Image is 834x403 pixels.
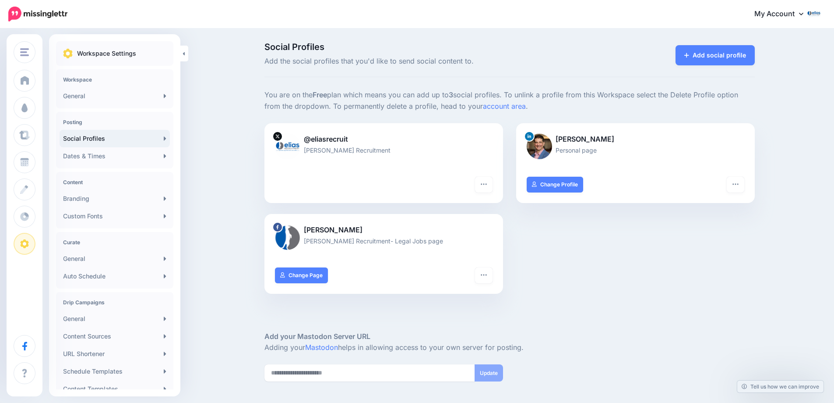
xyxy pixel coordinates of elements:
a: Add social profile [676,45,755,65]
h4: Curate [63,239,166,246]
img: 1726109061935-58299.png [527,134,552,159]
span: Add the social profiles that you'd like to send social content to. [264,56,587,67]
a: Auto Schedule [60,267,170,285]
a: Change Page [275,267,328,283]
b: 3 [449,90,453,99]
img: 18118525_10155211673167790_704529184535041287_n-bsa102434.png [275,225,300,250]
button: Update [475,364,503,382]
a: Change Profile [527,177,583,193]
a: Mastodon [305,343,338,352]
p: [PERSON_NAME] [275,225,493,236]
img: settings.png [63,49,73,58]
p: You are on the plan which means you can add up to social profiles. To unlink a profile from this ... [264,89,755,112]
p: [PERSON_NAME] Recruitment [275,145,493,155]
a: Tell us how we can improve [737,381,823,392]
b: Free [313,90,327,99]
a: Dates & Times [60,147,170,165]
a: Custom Fonts [60,207,170,225]
h4: Workspace [63,76,166,83]
img: KE4ALzQt-4168.jpg [275,134,300,159]
a: Schedule Templates [60,363,170,380]
p: Personal page [527,145,744,155]
a: Content Templates [60,380,170,398]
a: General [60,310,170,328]
a: Branding [60,190,170,207]
a: Social Profiles [60,130,170,147]
h4: Content [63,179,166,185]
p: Workspace Settings [77,48,136,59]
span: Social Profiles [264,43,587,51]
h5: Add your Mastodon Server URL [264,331,755,342]
a: account area [483,102,526,111]
a: General [60,250,170,267]
p: @eliasrecruit [275,134,493,145]
a: URL Shortener [60,345,170,363]
p: Adding your helps in allowing access to your own server for posting. [264,342,755,353]
a: General [60,87,170,105]
a: My Account [746,4,821,25]
img: menu.png [20,48,29,56]
p: [PERSON_NAME] [527,134,744,145]
img: Missinglettr [8,7,67,21]
p: [PERSON_NAME] Recruitment- Legal Jobs page [275,236,493,246]
h4: Drip Campaigns [63,299,166,306]
a: Content Sources [60,328,170,345]
h4: Posting [63,119,166,125]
